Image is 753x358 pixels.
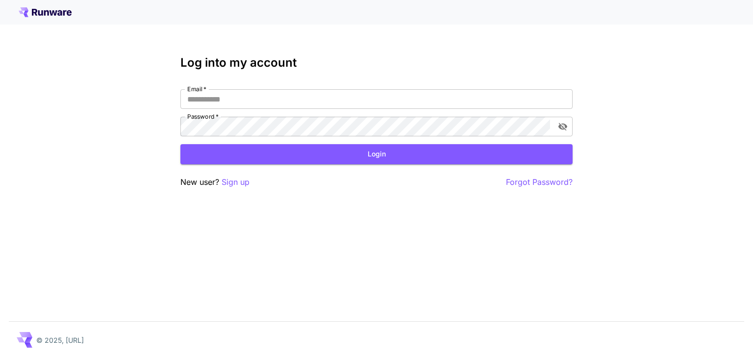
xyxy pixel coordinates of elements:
[187,112,219,121] label: Password
[180,56,573,70] h3: Log into my account
[187,85,206,93] label: Email
[506,176,573,188] button: Forgot Password?
[180,176,250,188] p: New user?
[554,118,572,135] button: toggle password visibility
[36,335,84,345] p: © 2025, [URL]
[180,144,573,164] button: Login
[222,176,250,188] button: Sign up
